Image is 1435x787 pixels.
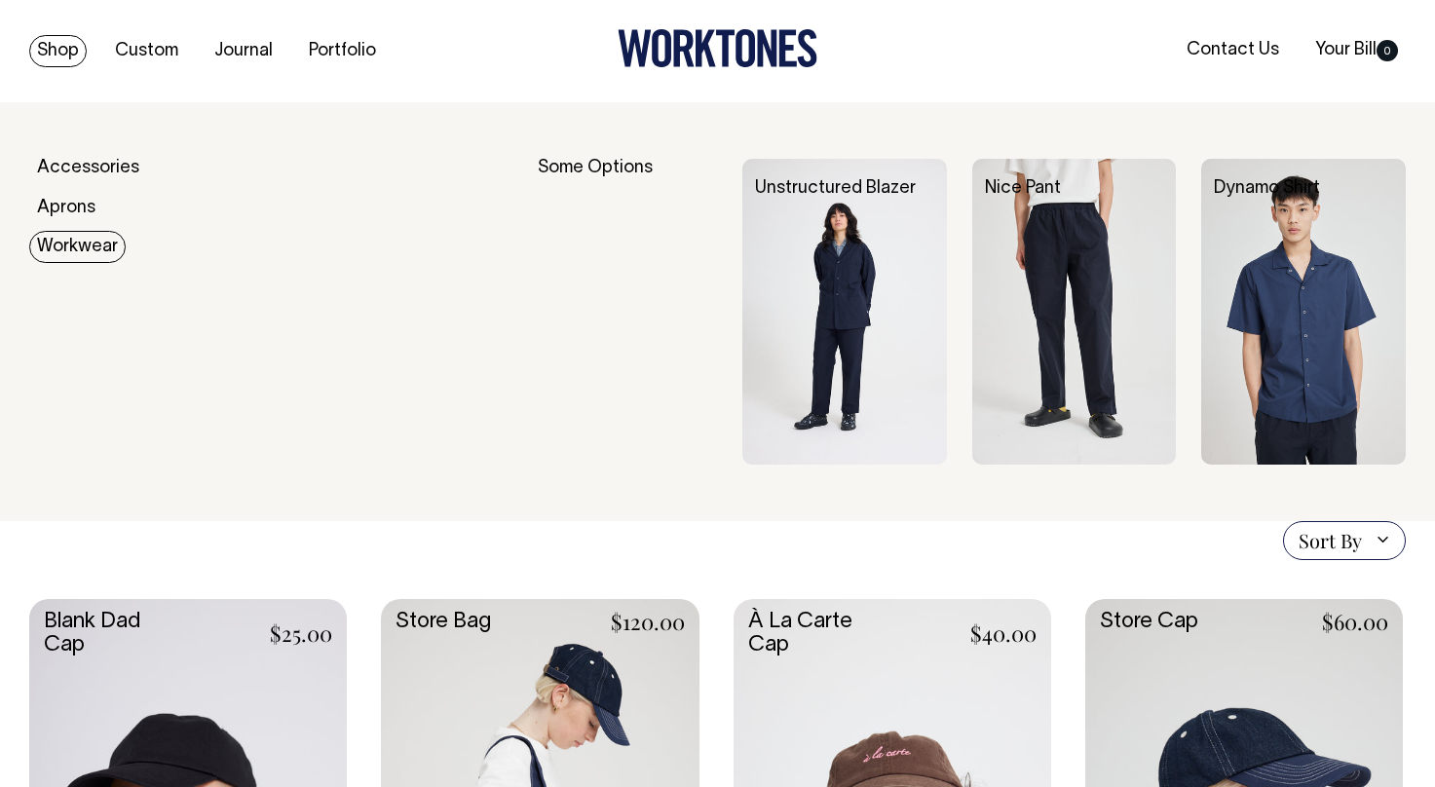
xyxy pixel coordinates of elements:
[1201,159,1406,465] img: Dynamo Shirt
[29,192,103,224] a: Aprons
[1377,40,1398,61] span: 0
[29,152,147,184] a: Accessories
[755,180,916,197] a: Unstructured Blazer
[1179,34,1287,66] a: Contact Us
[301,35,384,67] a: Portfolio
[29,231,126,263] a: Workwear
[538,159,717,465] div: Some Options
[1214,180,1320,197] a: Dynamo Shirt
[985,180,1061,197] a: Nice Pant
[1299,529,1362,552] span: Sort By
[207,35,281,67] a: Journal
[29,35,87,67] a: Shop
[1307,34,1406,66] a: Your Bill0
[107,35,186,67] a: Custom
[972,159,1177,465] img: Nice Pant
[742,159,947,465] img: Unstructured Blazer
